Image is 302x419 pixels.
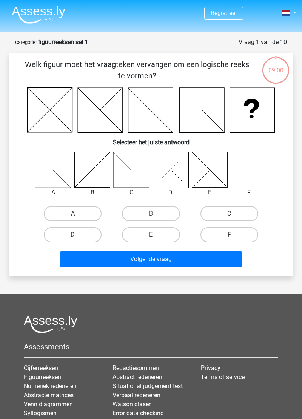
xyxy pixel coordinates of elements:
[38,38,88,46] strong: figuurreeksen set 1
[112,382,183,390] a: Situational judgement test
[15,40,37,45] small: Categorie:
[24,391,74,399] a: Abstracte matrices
[24,373,61,381] a: Figuurreeksen
[29,188,77,197] div: A
[24,410,57,417] a: Syllogismen
[147,188,194,197] div: D
[44,227,102,242] label: D
[239,38,287,47] div: Vraag 1 van de 10
[24,342,278,351] h5: Assessments
[24,401,73,408] a: Venn diagrammen
[24,364,58,372] a: Cijferreeksen
[200,227,258,242] label: F
[112,391,160,399] a: Verbaal redeneren
[60,251,243,267] button: Volgende vraag
[122,227,180,242] label: E
[225,188,273,197] div: F
[24,382,77,390] a: Numeriek redeneren
[122,206,180,221] label: B
[112,364,159,372] a: Redactiesommen
[12,6,65,24] img: Assessly
[112,373,162,381] a: Abstract redeneren
[69,188,116,197] div: B
[201,373,245,381] a: Terms of service
[211,9,237,17] a: Registreer
[201,364,220,372] a: Privacy
[112,401,151,408] a: Watson glaser
[112,410,164,417] a: Error data checking
[108,188,155,197] div: C
[44,206,102,221] label: A
[24,315,77,333] img: Assessly logo
[21,59,253,81] p: Welk figuur moet het vraagteken vervangen om een logische reeks te vormen?
[262,56,290,75] div: 09:00
[200,206,258,221] label: C
[21,133,281,146] h6: Selecteer het juiste antwoord
[186,188,234,197] div: E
